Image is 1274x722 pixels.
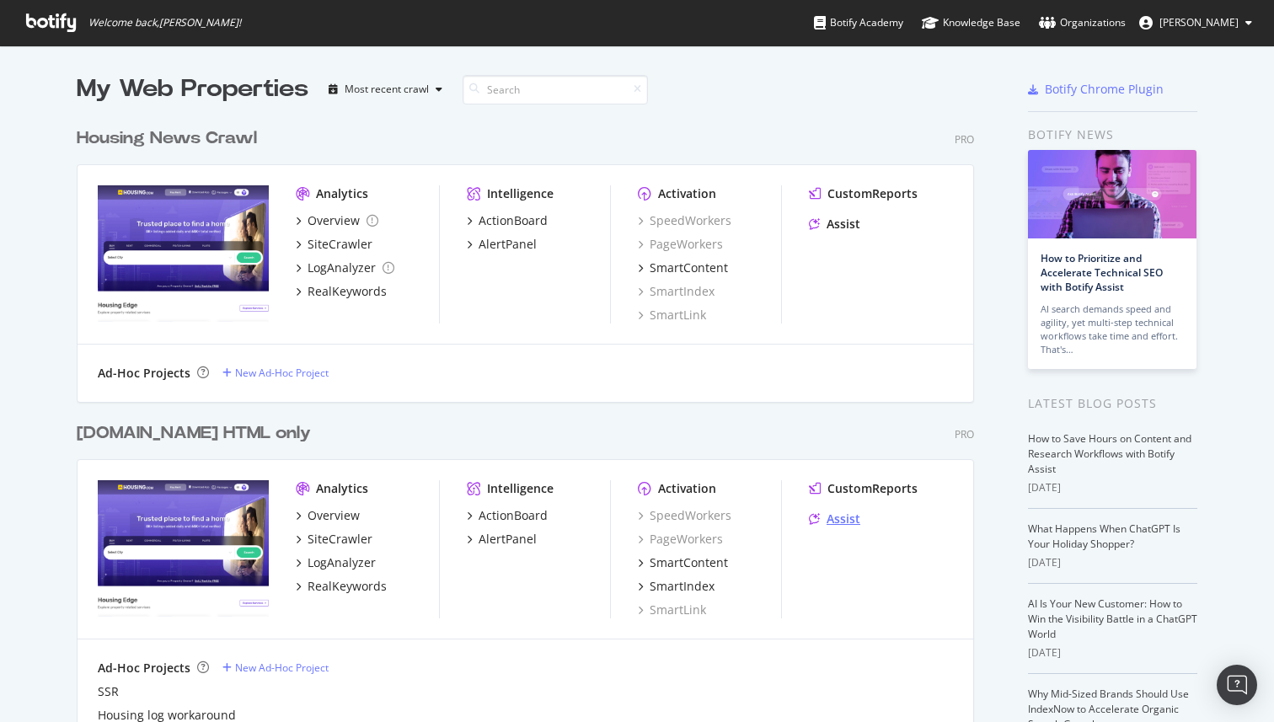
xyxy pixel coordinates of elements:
[1028,81,1164,98] a: Botify Chrome Plugin
[638,236,723,253] a: PageWorkers
[1028,150,1196,238] img: How to Prioritize and Accelerate Technical SEO with Botify Assist
[316,185,368,202] div: Analytics
[308,212,360,229] div: Overview
[1045,81,1164,98] div: Botify Chrome Plugin
[1217,665,1257,705] div: Open Intercom Messenger
[77,126,257,151] div: Housing News Crawl
[479,236,537,253] div: AlertPanel
[222,366,329,380] a: New Ad-Hoc Project
[1041,251,1163,294] a: How to Prioritize and Accelerate Technical SEO with Botify Assist
[479,507,548,524] div: ActionBoard
[296,259,394,276] a: LogAnalyzer
[98,185,269,322] img: Housing News Crawl
[296,507,360,524] a: Overview
[638,578,715,595] a: SmartIndex
[296,531,372,548] a: SiteCrawler
[77,421,311,446] div: [DOMAIN_NAME] HTML only
[467,212,548,229] a: ActionBoard
[296,283,387,300] a: RealKeywords
[487,480,554,497] div: Intelligence
[308,259,376,276] div: LogAnalyzer
[1039,14,1126,31] div: Organizations
[638,259,728,276] a: SmartContent
[922,14,1020,31] div: Knowledge Base
[827,216,860,233] div: Assist
[308,507,360,524] div: Overview
[296,212,378,229] a: Overview
[98,660,190,677] div: Ad-Hoc Projects
[1028,480,1197,495] div: [DATE]
[235,660,329,675] div: New Ad-Hoc Project
[222,660,329,675] a: New Ad-Hoc Project
[308,578,387,595] div: RealKeywords
[98,365,190,382] div: Ad-Hoc Projects
[296,554,376,571] a: LogAnalyzer
[345,84,429,94] div: Most recent crawl
[467,507,548,524] a: ActionBoard
[296,236,372,253] a: SiteCrawler
[638,307,706,324] a: SmartLink
[308,554,376,571] div: LogAnalyzer
[463,75,648,104] input: Search
[1028,394,1197,413] div: Latest Blog Posts
[1028,431,1191,476] a: How to Save Hours on Content and Research Workflows with Botify Assist
[658,480,716,497] div: Activation
[650,578,715,595] div: SmartIndex
[638,554,728,571] a: SmartContent
[955,427,974,441] div: Pro
[308,236,372,253] div: SiteCrawler
[638,602,706,618] a: SmartLink
[98,480,269,617] img: www.Housing.com
[827,185,918,202] div: CustomReports
[658,185,716,202] div: Activation
[1028,126,1197,144] div: Botify news
[955,132,974,147] div: Pro
[479,212,548,229] div: ActionBoard
[77,421,318,446] a: [DOMAIN_NAME] HTML only
[1028,555,1197,570] div: [DATE]
[809,480,918,497] a: CustomReports
[308,531,372,548] div: SiteCrawler
[1028,596,1197,641] a: AI Is Your New Customer: How to Win the Visibility Battle in a ChatGPT World
[827,511,860,527] div: Assist
[467,236,537,253] a: AlertPanel
[77,126,264,151] a: Housing News Crawl
[809,216,860,233] a: Assist
[235,366,329,380] div: New Ad-Hoc Project
[88,16,241,29] span: Welcome back, [PERSON_NAME] !
[322,76,449,103] button: Most recent crawl
[1028,645,1197,660] div: [DATE]
[650,259,728,276] div: SmartContent
[638,507,731,524] a: SpeedWorkers
[77,72,308,106] div: My Web Properties
[487,185,554,202] div: Intelligence
[638,283,715,300] a: SmartIndex
[1028,521,1180,551] a: What Happens When ChatGPT Is Your Holiday Shopper?
[467,531,537,548] a: AlertPanel
[814,14,903,31] div: Botify Academy
[638,212,731,229] a: SpeedWorkers
[296,578,387,595] a: RealKeywords
[308,283,387,300] div: RealKeywords
[316,480,368,497] div: Analytics
[479,531,537,548] div: AlertPanel
[1159,15,1239,29] span: Prabal Partap
[827,480,918,497] div: CustomReports
[98,683,119,700] a: SSR
[650,554,728,571] div: SmartContent
[638,531,723,548] a: PageWorkers
[1041,302,1184,356] div: AI search demands speed and agility, yet multi-step technical workflows take time and effort. Tha...
[809,511,860,527] a: Assist
[809,185,918,202] a: CustomReports
[1126,9,1266,36] button: [PERSON_NAME]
